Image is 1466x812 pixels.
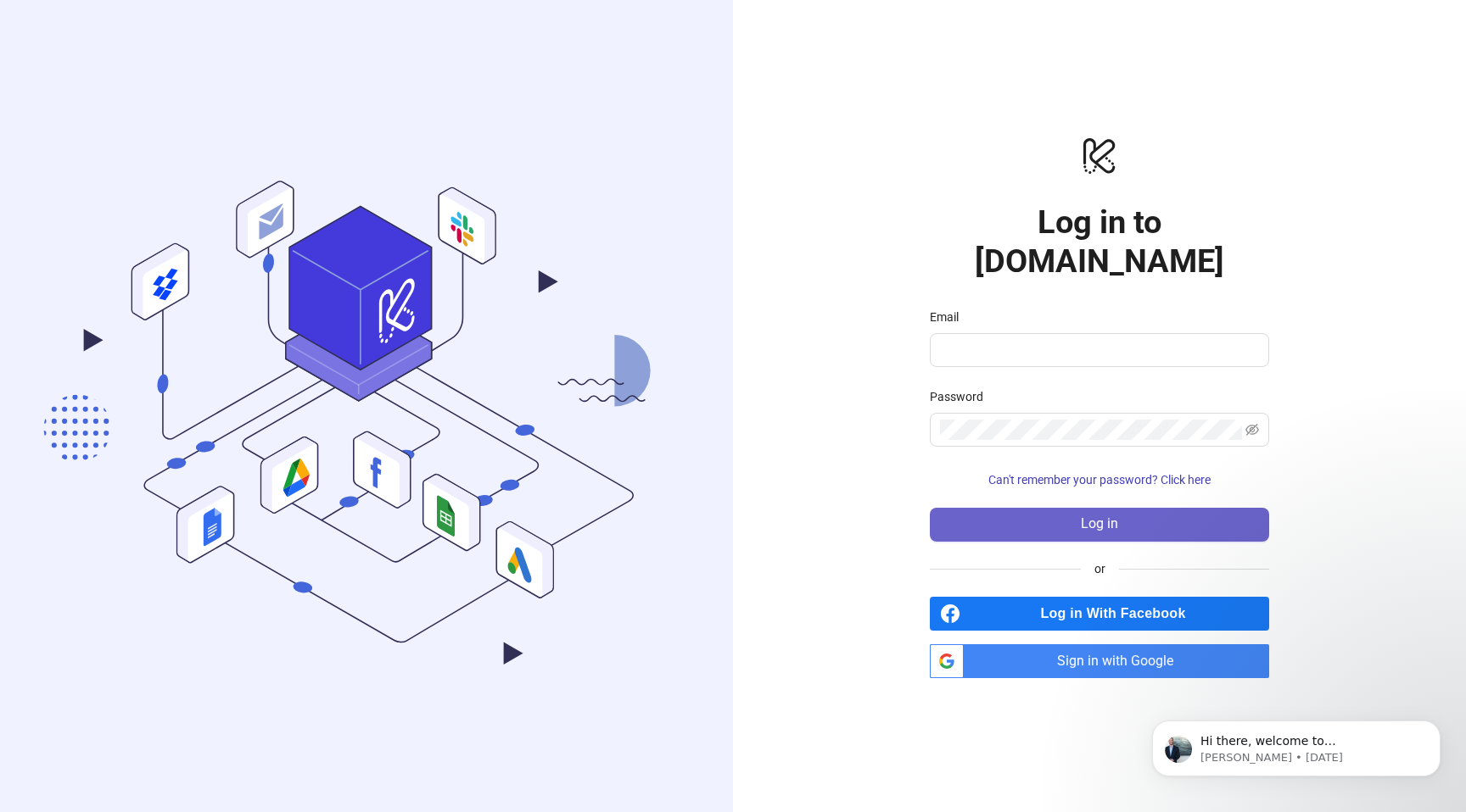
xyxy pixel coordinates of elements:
[940,420,1242,440] input: Password
[930,467,1269,494] button: Can't remember your password? Click here
[940,340,1256,360] input: Email
[988,473,1211,487] span: Can't remember your password? Click here
[930,203,1269,281] h1: Log in to [DOMAIN_NAME]
[930,387,994,406] label: Password
[967,597,1269,631] span: Log in With Facebook
[971,644,1269,678] span: Sign in with Google
[930,473,1269,487] a: Can't remember your password? Click here
[930,597,1269,631] a: Log in With Facebook
[930,308,970,326] label: Email
[1081,559,1119,578] span: or
[1245,423,1259,437] span: eye-invisible
[1081,516,1118,531] span: Log in
[74,49,292,164] span: Hi there, welcome to [DOMAIN_NAME]. I'll reach out via e-mail separately, but just wanted you to ...
[930,644,1269,678] a: Sign in with Google
[74,65,293,81] p: Message from James, sent 1d ago
[930,508,1269,542] button: Log in
[1127,685,1466,804] iframe: Intercom notifications message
